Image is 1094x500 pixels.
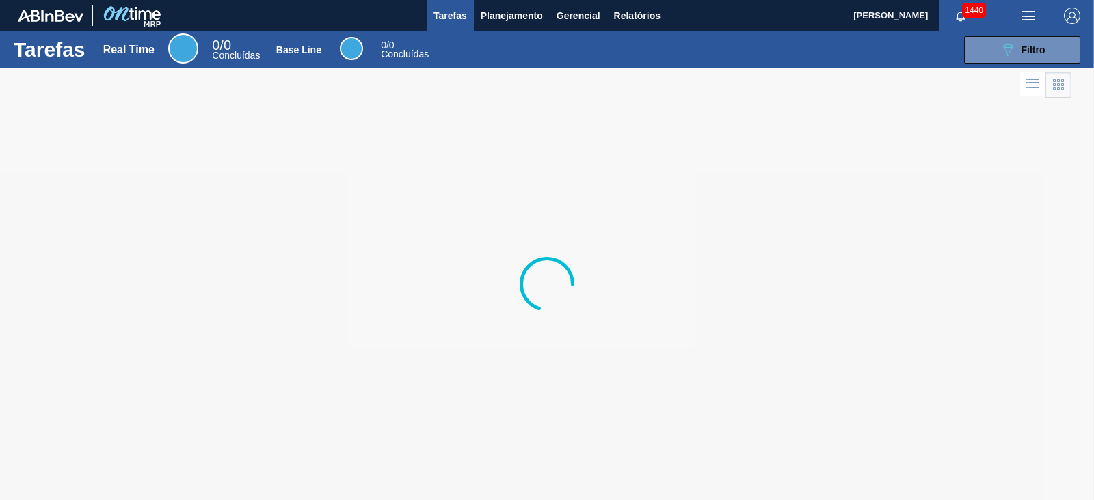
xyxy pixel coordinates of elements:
img: Logout [1064,8,1080,24]
div: Base Line [340,37,363,60]
span: 1440 [962,3,986,18]
span: / 0 [212,38,231,53]
button: Filtro [964,36,1080,64]
div: Base Line [276,44,321,55]
span: 0 [381,40,386,51]
h1: Tarefas [14,42,85,57]
button: Notificações [939,6,983,25]
span: Filtro [1022,44,1045,55]
img: userActions [1020,8,1037,24]
div: Real Time [212,40,260,60]
span: Planejamento [481,8,543,24]
span: / 0 [381,40,394,51]
img: TNhmsLtSVTkK8tSr43FrP2fwEKptu5GPRR3wAAAABJRU5ErkJggg== [18,10,83,22]
div: Real Time [103,44,155,56]
span: Gerencial [557,8,600,24]
span: Concluídas [381,48,429,59]
span: Concluídas [212,50,260,61]
span: 0 [212,38,219,53]
span: Tarefas [433,8,467,24]
div: Base Line [381,41,429,59]
span: Relatórios [614,8,661,24]
div: Real Time [168,33,198,64]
